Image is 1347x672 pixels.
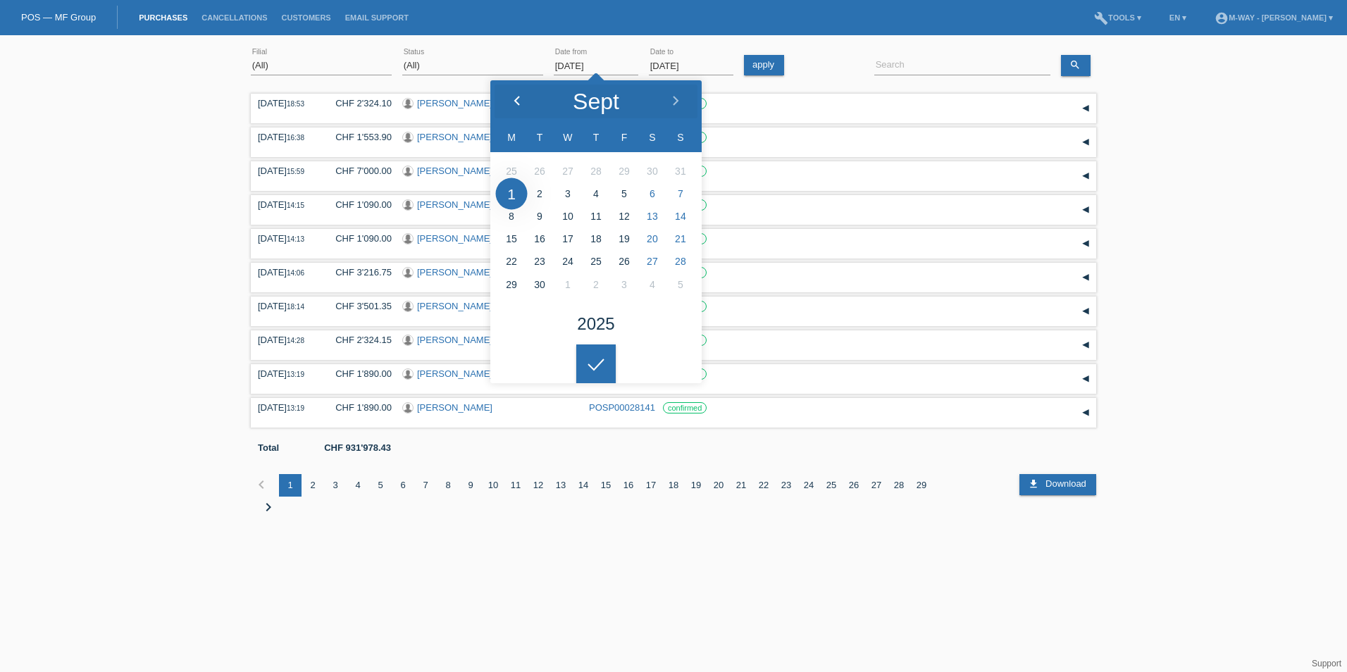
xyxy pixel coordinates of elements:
[707,474,730,497] div: 20
[417,267,492,278] a: [PERSON_NAME]
[1069,59,1081,70] i: search
[260,499,277,516] i: chevron_right
[325,199,392,210] div: CHF 1'090.00
[1075,166,1096,187] div: expand/collapse
[417,199,492,210] a: [PERSON_NAME]
[417,98,492,108] a: [PERSON_NAME]
[302,474,324,497] div: 2
[527,474,550,497] div: 12
[797,474,820,497] div: 24
[437,474,459,497] div: 8
[132,13,194,22] a: Purchases
[1215,11,1229,25] i: account_circle
[550,474,572,497] div: 13
[595,474,617,497] div: 15
[258,402,314,413] div: [DATE]
[1075,132,1096,153] div: expand/collapse
[325,301,392,311] div: CHF 3'501.35
[417,166,492,176] a: [PERSON_NAME]
[1162,13,1193,22] a: EN ▾
[417,132,492,142] a: [PERSON_NAME]
[417,368,492,379] a: [PERSON_NAME]
[325,267,392,278] div: CHF 3'216.75
[577,316,614,332] div: 2025
[258,335,314,345] div: [DATE]
[1312,659,1341,668] a: Support
[414,474,437,497] div: 7
[663,402,707,413] label: confirmed
[589,402,655,413] a: POSP00028141
[1075,335,1096,356] div: expand/collapse
[572,474,595,497] div: 14
[275,13,338,22] a: Customers
[325,98,392,108] div: CHF 2'324.10
[324,474,347,497] div: 3
[258,301,314,311] div: [DATE]
[1094,11,1108,25] i: build
[347,474,369,497] div: 4
[287,235,304,243] span: 14:13
[369,474,392,497] div: 5
[1061,55,1091,76] a: search
[1019,474,1095,495] a: download Download
[617,474,640,497] div: 16
[1075,402,1096,423] div: expand/collapse
[1208,13,1340,22] a: account_circlem-way - [PERSON_NAME] ▾
[287,371,304,378] span: 13:19
[1075,368,1096,390] div: expand/collapse
[392,474,414,497] div: 6
[325,132,392,142] div: CHF 1'553.90
[843,474,865,497] div: 26
[325,368,392,379] div: CHF 1'890.00
[417,233,492,244] a: [PERSON_NAME]
[21,12,96,23] a: POS — MF Group
[194,13,274,22] a: Cancellations
[640,474,662,497] div: 17
[324,442,391,453] b: CHF 931'978.43
[1028,478,1039,490] i: download
[325,233,392,244] div: CHF 1'090.00
[258,267,314,278] div: [DATE]
[1075,301,1096,322] div: expand/collapse
[287,100,304,108] span: 18:53
[338,13,416,22] a: Email Support
[258,166,314,176] div: [DATE]
[417,335,492,345] a: [PERSON_NAME]
[258,442,279,453] b: Total
[258,98,314,108] div: [DATE]
[865,474,888,497] div: 27
[730,474,752,497] div: 21
[1075,199,1096,220] div: expand/collapse
[1075,98,1096,119] div: expand/collapse
[325,402,392,413] div: CHF 1'890.00
[417,402,492,413] a: [PERSON_NAME]
[744,55,784,75] a: apply
[459,474,482,497] div: 9
[504,474,527,497] div: 11
[1087,13,1148,22] a: buildTools ▾
[287,201,304,209] span: 14:15
[279,474,302,497] div: 1
[287,134,304,142] span: 16:38
[910,474,933,497] div: 29
[287,404,304,412] span: 13:19
[1075,233,1096,254] div: expand/collapse
[325,335,392,345] div: CHF 2'324.15
[1075,267,1096,288] div: expand/collapse
[752,474,775,497] div: 22
[482,474,504,497] div: 10
[287,337,304,344] span: 14:28
[287,168,304,175] span: 15:59
[287,269,304,277] span: 14:06
[287,303,304,311] span: 18:14
[775,474,797,497] div: 23
[258,233,314,244] div: [DATE]
[685,474,707,497] div: 19
[325,166,392,176] div: CHF 7'000.00
[662,474,685,497] div: 18
[1045,478,1086,489] span: Download
[258,199,314,210] div: [DATE]
[820,474,843,497] div: 25
[417,301,492,311] a: [PERSON_NAME]
[253,476,270,493] i: chevron_left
